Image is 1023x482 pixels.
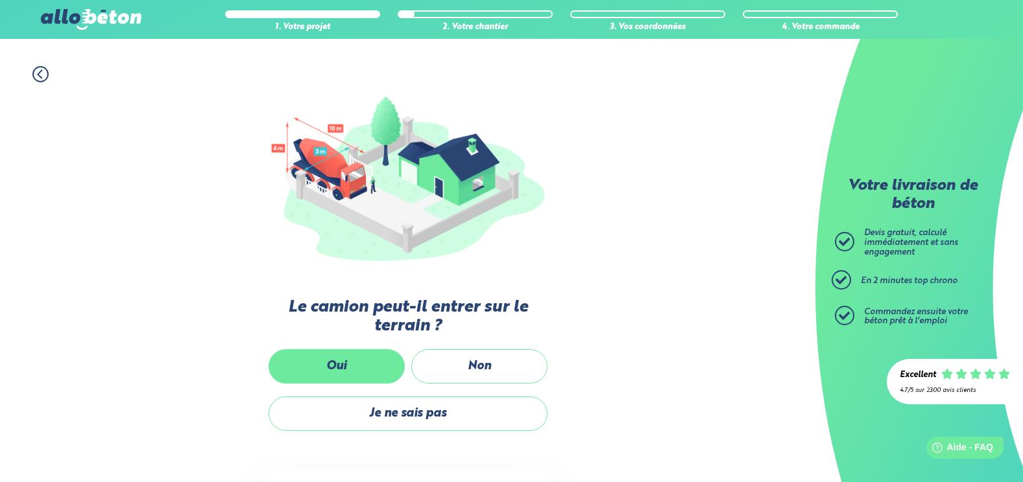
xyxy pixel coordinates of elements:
label: Oui [269,349,405,384]
div: 2. Votre chantier [398,23,553,32]
div: 3. Vos coordonnées [570,23,725,32]
div: 4. Votre commande [743,23,898,32]
div: 1. Votre projet [225,23,380,32]
label: Je ne sais pas [269,396,548,431]
label: Le camion peut-il entrer sur le terrain ? [265,298,551,336]
iframe: Help widget launcher [908,431,1009,468]
label: Non [411,349,548,384]
img: allobéton [41,9,141,30]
